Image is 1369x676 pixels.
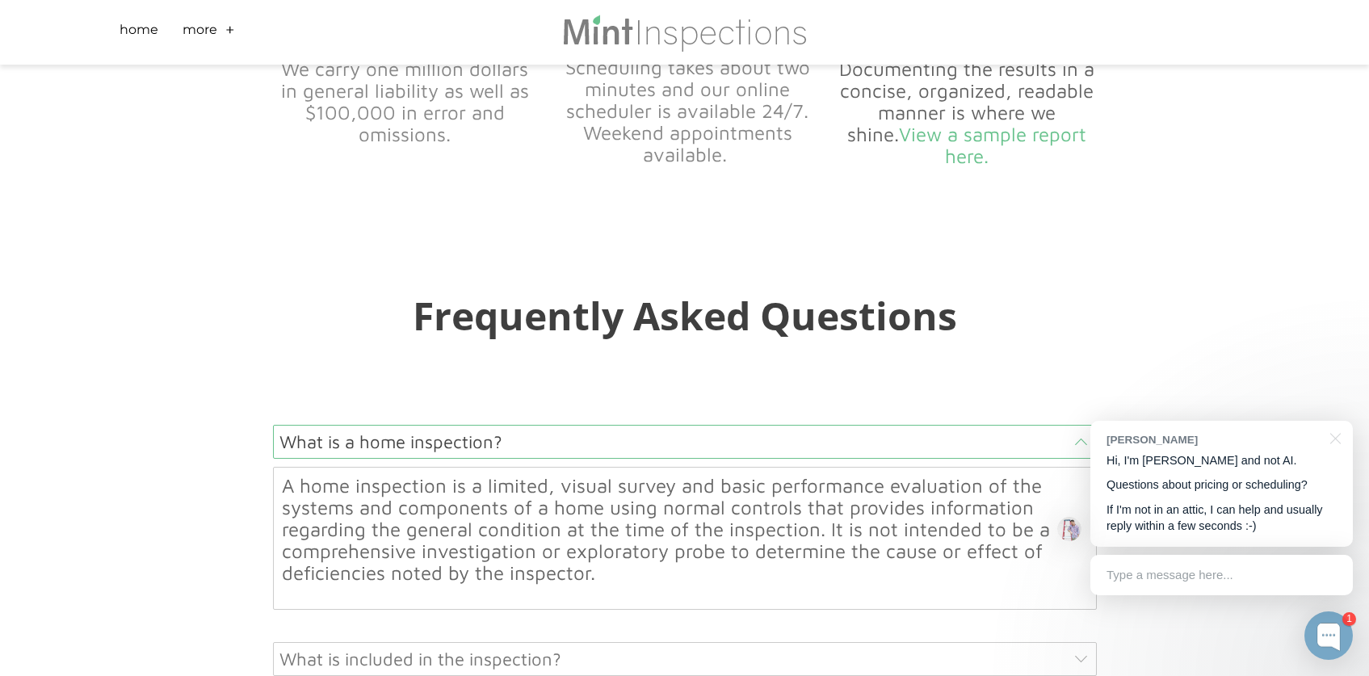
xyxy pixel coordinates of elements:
a: Home [120,20,158,45]
font: We carry one million dollars in general liability as well as $100,000 in error and omissions. [281,57,529,145]
font: A home inspection is a limited, visual survey and basic performance evaluation of the systems and... [282,474,1050,584]
font: Frequently Asked Questions [413,289,957,342]
p: Questions about pricing or scheduling? [1107,477,1337,493]
div: [PERSON_NAME] [1107,432,1321,447]
div: 1 [1342,612,1356,626]
div: What is included in the inspection? [273,642,1097,676]
div: What is a home inspection? [273,425,1097,459]
a: + [225,20,235,45]
p: If I'm not in an attic, I can help and usually reply within a few seconds :-) [1107,502,1337,535]
img: Mint Inspections [561,13,808,52]
font: Documenting the results in a concise, organized, readable manner is where we shine. [839,57,1094,167]
img: Josh Molleur [1057,517,1081,541]
a: View a sample report here. [899,123,1086,167]
a: More [183,20,217,45]
font: Scheduling takes about two minutes and our online scheduler is available 24/7. Weekend appointmen... [565,56,810,166]
p: Hi, I'm [PERSON_NAME] and not AI. [1107,452,1337,469]
div: Type a message here... [1090,555,1353,595]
